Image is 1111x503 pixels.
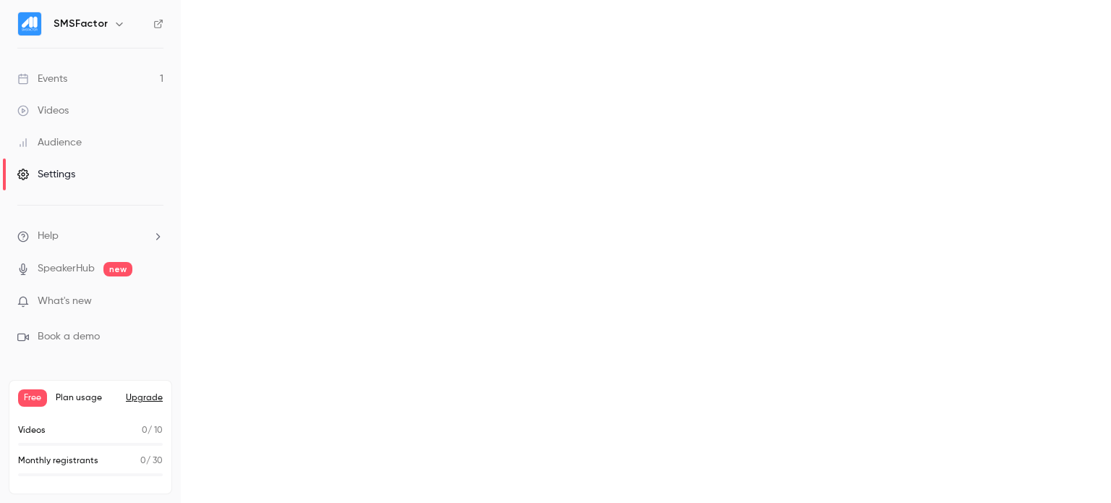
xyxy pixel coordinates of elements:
span: Plan usage [56,392,117,404]
span: 0 [142,426,148,435]
li: help-dropdown-opener [17,229,163,244]
div: Events [17,72,67,86]
a: SpeakerHub [38,261,95,276]
span: 0 [140,457,146,465]
div: Settings [17,167,75,182]
span: Free [18,389,47,407]
img: SMSFactor [18,12,41,35]
h6: SMSFactor [54,17,108,31]
span: Help [38,229,59,244]
span: What's new [38,294,92,309]
div: Audience [17,135,82,150]
p: / 10 [142,424,163,437]
p: / 30 [140,455,163,468]
div: Videos [17,103,69,118]
span: Book a demo [38,329,100,345]
p: Monthly registrants [18,455,98,468]
p: Videos [18,424,46,437]
span: new [103,262,132,276]
button: Upgrade [126,392,163,404]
